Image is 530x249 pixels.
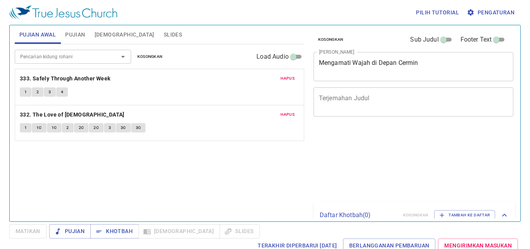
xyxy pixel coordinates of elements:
iframe: from-child [310,125,475,199]
span: 3 [109,124,111,131]
span: Pengaturan [468,8,514,17]
button: 3 [44,87,55,97]
span: Kosongkan [318,36,343,43]
b: 333. Safely Through Another Week [20,74,111,84]
button: 3 [104,123,116,132]
button: 1 [20,87,31,97]
span: 3 [48,89,51,96]
button: 1C [32,123,47,132]
b: 332. The Love of [DEMOGRAPHIC_DATA] [20,110,125,120]
span: Pujian Awal [19,30,56,40]
button: Hapus [276,110,299,119]
button: 2C [89,123,104,132]
button: Pengaturan [465,5,518,20]
span: Load Audio [256,52,289,61]
button: 332. The Love of [DEMOGRAPHIC_DATA] [20,110,126,120]
span: Pilih tutorial [416,8,459,17]
button: 1 [20,123,31,132]
button: Hapus [276,74,299,83]
span: 1 [24,124,27,131]
button: 2C [74,123,89,132]
span: Sub Judul [410,35,438,44]
span: Pujian [65,30,85,40]
button: 3C [116,123,131,132]
span: 1C [52,124,57,131]
p: Daftar Khotbah ( 0 ) [320,211,397,220]
div: Daftar Khotbah(0)KosongkanTambah ke Daftar [313,202,515,228]
button: 333. Safely Through Another Week [20,74,112,84]
span: [DEMOGRAPHIC_DATA] [95,30,154,40]
img: True Jesus Church [9,5,117,19]
button: Kosongkan [313,35,348,44]
span: 2 [36,89,39,96]
button: Open [118,51,128,62]
span: Slides [164,30,182,40]
span: 4 [61,89,63,96]
span: Pujian [55,226,85,236]
button: Kosongkan [133,52,167,61]
button: Tambah ke Daftar [434,210,495,220]
textarea: Mengamati Wajah di Depan Cermin [319,59,508,74]
span: Khotbah [97,226,133,236]
button: Khotbah [90,224,139,239]
span: Tambah ke Daftar [439,212,490,219]
button: 3C [131,123,146,132]
span: 1C [36,124,42,131]
button: Pujian [49,224,91,239]
span: Kosongkan [137,53,163,60]
span: 2C [94,124,99,131]
button: 4 [56,87,68,97]
span: Hapus [281,111,294,118]
button: Pilih tutorial [413,5,462,20]
span: 2C [79,124,84,131]
span: 3C [121,124,126,131]
span: 1 [24,89,27,96]
button: 2 [62,123,73,132]
span: Hapus [281,75,294,82]
button: 2 [32,87,43,97]
span: 3C [136,124,141,131]
button: 1C [47,123,62,132]
span: 2 [66,124,69,131]
span: Footer Text [461,35,492,44]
